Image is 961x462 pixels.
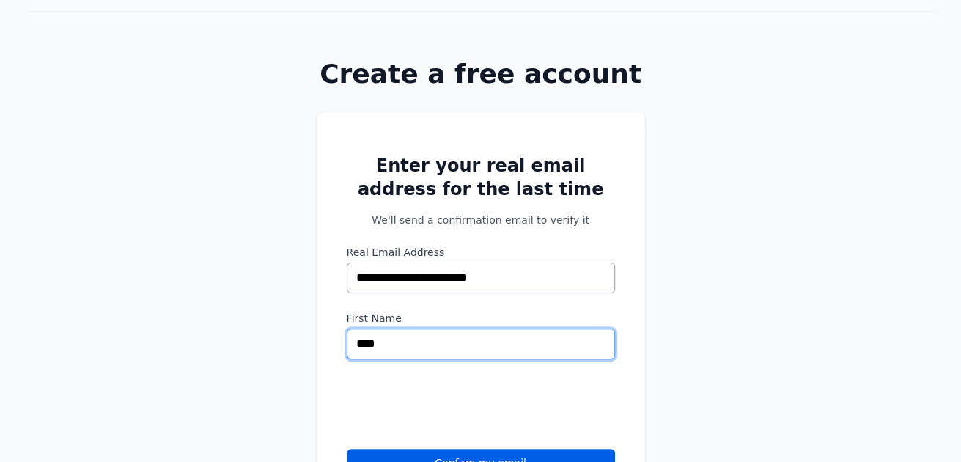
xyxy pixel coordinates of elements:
label: First Name [347,311,615,326]
p: We'll send a confirmation email to verify it [347,213,615,227]
iframe: reCAPTCHA [347,377,570,434]
h1: Create a free account [270,59,692,89]
label: Real Email Address [347,245,615,260]
h2: Enter your real email address for the last time [347,154,615,201]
